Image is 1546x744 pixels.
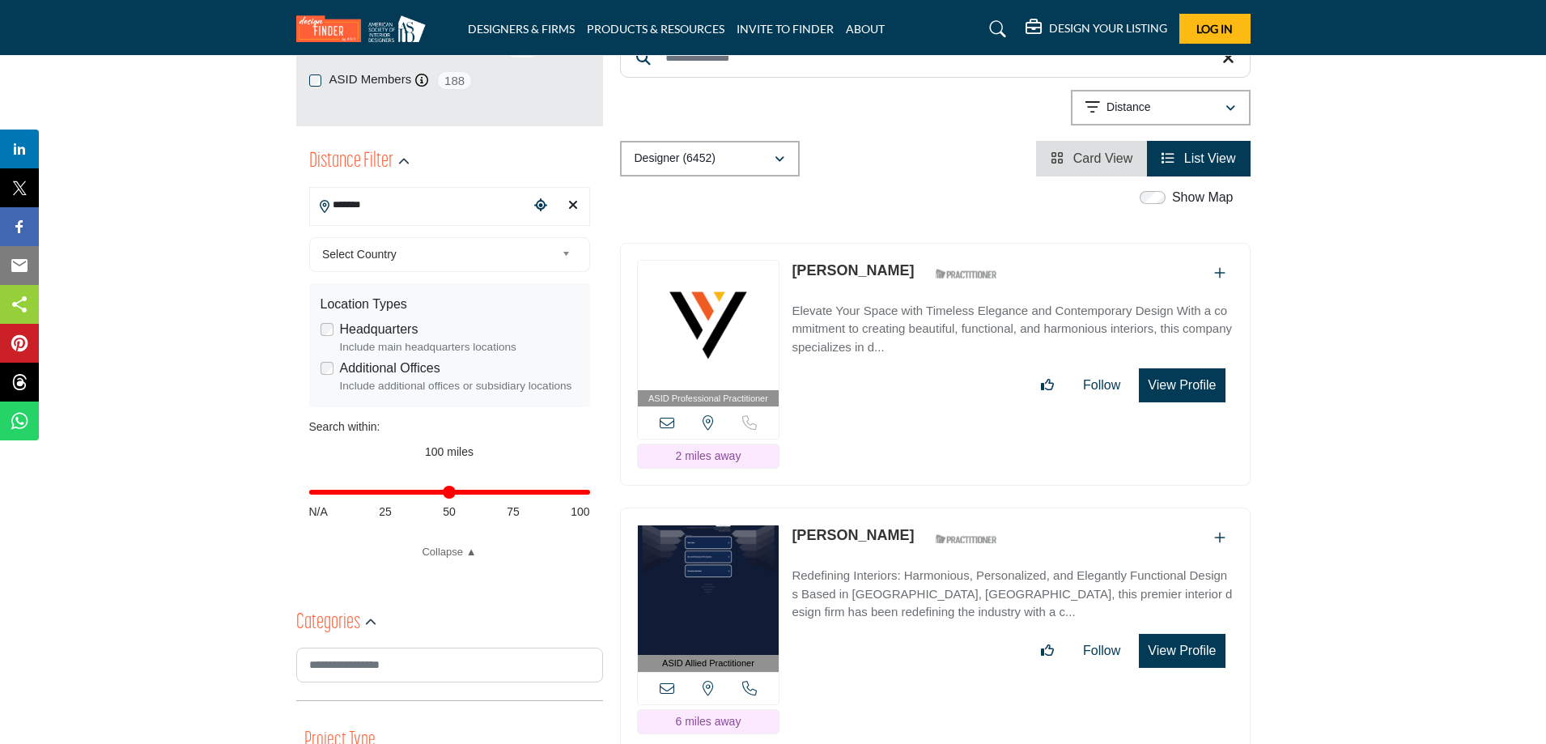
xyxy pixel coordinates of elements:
li: List View [1147,141,1250,176]
span: Select Country [322,244,555,264]
a: View List [1162,151,1235,165]
a: DESIGNERS & FIRMS [468,22,575,36]
label: ASID Members [329,70,412,89]
a: [PERSON_NAME] [792,527,914,543]
a: Redefining Interiors: Harmonious, Personalized, and Elegantly Functional Designs Based in [GEOGRA... [792,557,1233,622]
span: 100 [571,504,589,521]
label: Headquarters [340,320,418,339]
span: ASID Professional Practitioner [648,392,768,406]
button: Follow [1072,369,1131,402]
div: DESIGN YOUR LISTING [1026,19,1167,39]
span: 2 miles away [675,449,741,462]
div: Include main headquarters locations [340,339,579,355]
p: Distance [1106,100,1150,116]
label: Show Map [1172,188,1234,207]
img: Site Logo [296,15,434,42]
img: ASID Qualified Practitioners Badge Icon [929,264,1002,284]
input: ASID Members checkbox [309,74,321,87]
a: INVITE TO FINDER [737,22,834,36]
span: List View [1184,151,1236,165]
span: Card View [1073,151,1133,165]
input: Search Category [296,648,603,682]
p: Elevate Your Space with Timeless Elegance and Contemporary Design With a commitment to creating b... [792,302,1233,357]
a: Add To List [1214,266,1225,280]
a: PRODUCTS & RESOURCES [587,22,724,36]
p: Designer (6452) [635,151,716,167]
span: Log In [1196,22,1233,36]
span: ASID Allied Practitioner [662,657,754,670]
span: 50 [443,504,456,521]
button: Designer (6452) [620,141,800,176]
button: Like listing [1030,635,1064,667]
a: ASID Allied Practitioner [638,525,779,672]
li: Card View [1036,141,1147,176]
img: Kristie Bottoni [638,525,779,655]
div: Choose your current location [529,189,553,223]
button: Like listing [1030,369,1064,402]
span: 188 [436,70,473,91]
span: 100 miles [425,445,474,458]
span: N/A [309,504,328,521]
img: Mitchell McNeese [638,261,779,390]
a: [PERSON_NAME] [792,262,914,278]
span: 6 miles away [675,715,741,728]
a: Collapse ▲ [309,544,590,560]
button: Distance [1071,90,1251,125]
h2: Categories [296,609,360,638]
a: ABOUT [846,22,885,36]
div: Include additional offices or subsidiary locations [340,378,579,394]
h5: DESIGN YOUR LISTING [1049,21,1167,36]
span: 25 [379,504,392,521]
input: Search Keyword [620,37,1251,78]
div: Location Types [321,295,579,314]
button: Log In [1179,14,1251,44]
a: Search [974,16,1017,42]
div: Clear search location [561,189,585,223]
button: View Profile [1139,634,1225,668]
a: Elevate Your Space with Timeless Elegance and Contemporary Design With a commitment to creating b... [792,292,1233,357]
div: Search within: [309,419,590,436]
a: Add To List [1214,531,1225,545]
button: View Profile [1139,368,1225,402]
p: Redefining Interiors: Harmonious, Personalized, and Elegantly Functional Designs Based in [GEOGRA... [792,567,1233,622]
button: Follow [1072,635,1131,667]
a: View Card [1051,151,1132,165]
p: Mitchell McNeese [792,260,914,282]
input: Search Location [310,189,529,221]
a: ASID Professional Practitioner [638,261,779,407]
label: Additional Offices [340,359,440,378]
p: Kristie Bottoni [792,525,914,546]
span: 75 [507,504,520,521]
img: ASID Qualified Practitioners Badge Icon [929,529,1002,549]
h2: Distance Filter [309,147,393,176]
